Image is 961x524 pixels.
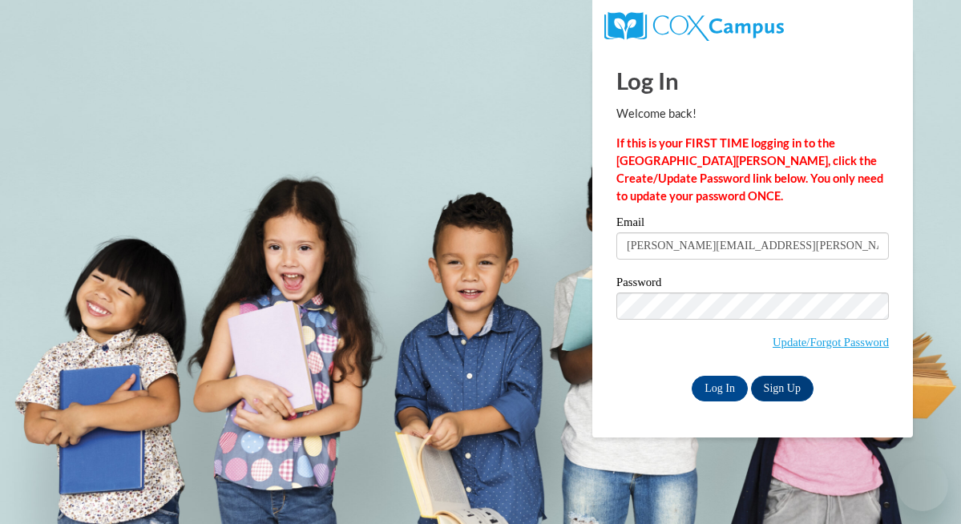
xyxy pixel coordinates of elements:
strong: If this is your FIRST TIME logging in to the [GEOGRAPHIC_DATA][PERSON_NAME], click the Create/Upd... [616,136,883,203]
img: COX Campus [604,12,784,41]
p: Welcome back! [616,105,889,123]
a: Sign Up [751,376,814,401]
label: Email [616,216,889,232]
iframe: Button to launch messaging window [897,460,948,511]
input: Log In [692,376,748,401]
a: Update/Forgot Password [773,336,889,349]
label: Password [616,276,889,292]
h1: Log In [616,64,889,97]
